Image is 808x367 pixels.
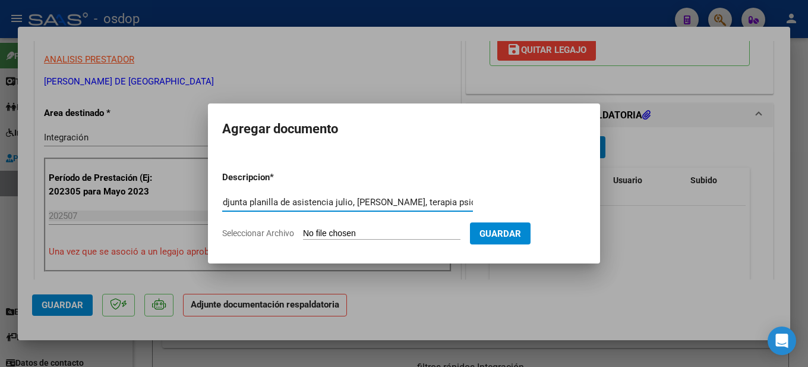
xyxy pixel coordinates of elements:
[470,222,531,244] button: Guardar
[479,228,521,239] span: Guardar
[222,228,294,238] span: Seleccionar Archivo
[222,118,586,140] h2: Agregar documento
[222,171,332,184] p: Descripcion
[768,327,796,355] div: Open Intercom Messenger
